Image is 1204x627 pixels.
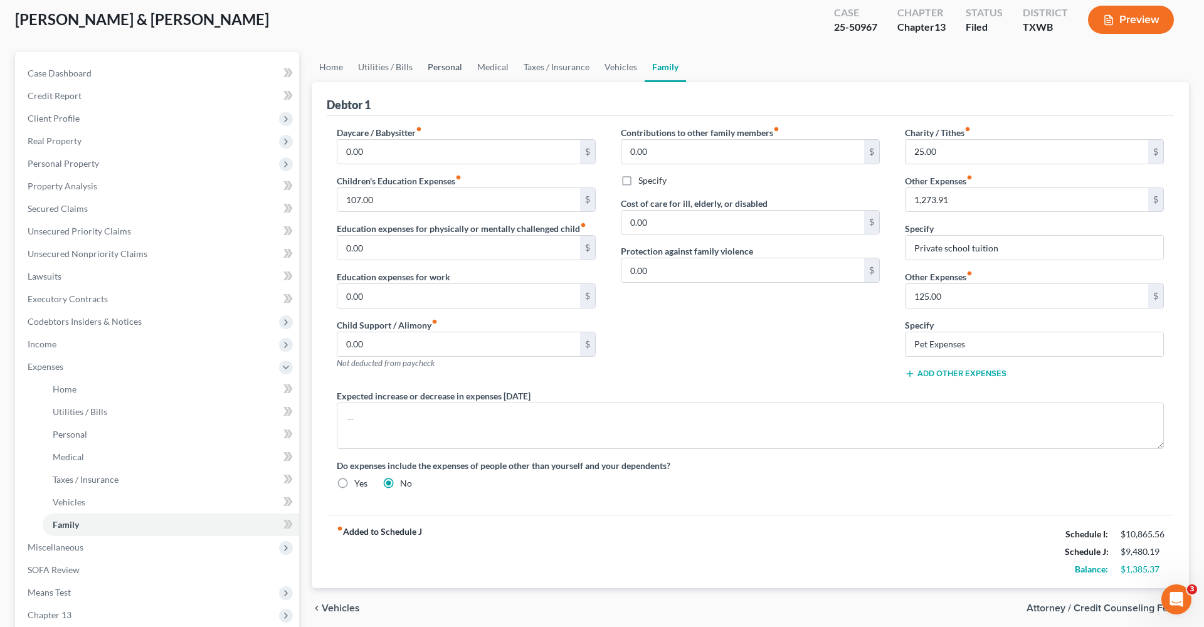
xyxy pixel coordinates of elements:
span: Expenses [28,361,63,372]
div: Chapter [897,20,946,34]
label: Other Expenses [905,174,973,187]
strong: Schedule J: [1065,546,1109,557]
a: Unsecured Priority Claims [18,220,299,243]
a: Case Dashboard [18,62,299,85]
input: -- [906,284,1148,308]
span: Personal [53,429,87,440]
div: Filed [966,20,1003,34]
input: -- [337,188,580,212]
iframe: Intercom live chat [1161,584,1191,614]
label: Yes [354,477,367,490]
span: Miscellaneous [28,542,83,552]
div: Chapter [897,6,946,20]
a: Medical [43,446,299,468]
label: No [400,477,412,490]
i: chevron_left [312,603,322,613]
span: Personal Property [28,158,99,169]
label: Other Expenses [905,270,973,283]
span: Lawsuits [28,271,61,282]
span: Secured Claims [28,203,88,214]
label: Children's Education Expenses [337,174,462,187]
a: Family [645,52,686,82]
input: Specify... [906,236,1163,260]
div: Case [834,6,877,20]
input: -- [906,188,1148,212]
a: Executory Contracts [18,288,299,310]
button: Preview [1088,6,1174,34]
a: Personal [43,423,299,446]
label: Contributions to other family members [621,126,779,139]
div: $9,480.19 [1121,545,1164,558]
span: 13 [934,21,946,33]
a: Lawsuits [18,265,299,288]
button: Attorney / Credit Counseling Fees chevron_right [1027,603,1189,613]
div: $ [580,140,595,164]
i: fiber_manual_record [966,270,973,277]
input: -- [337,140,580,164]
i: fiber_manual_record [431,319,438,325]
span: Attorney / Credit Counseling Fees [1027,603,1179,613]
span: Executory Contracts [28,293,108,304]
div: $ [864,258,879,282]
a: Taxes / Insurance [43,468,299,491]
span: Real Property [28,135,82,146]
span: 3 [1187,584,1197,594]
span: Home [53,384,77,394]
span: Income [28,339,56,349]
span: Case Dashboard [28,68,92,78]
div: $ [864,140,879,164]
label: Cost of care for ill, elderly, or disabled [621,197,768,210]
input: -- [621,258,864,282]
i: fiber_manual_record [416,126,422,132]
input: -- [621,140,864,164]
label: Daycare / Babysitter [337,126,422,139]
div: $ [1148,188,1163,212]
a: Secured Claims [18,198,299,220]
strong: Added to Schedule J [337,525,422,578]
a: Taxes / Insurance [516,52,597,82]
label: Education expenses for physically or mentally challenged child [337,222,586,235]
div: $ [864,211,879,234]
a: Utilities / Bills [43,401,299,423]
a: Family [43,514,299,536]
i: fiber_manual_record [337,525,343,532]
div: $ [580,188,595,212]
strong: Balance: [1075,564,1108,574]
input: -- [906,140,1148,164]
a: SOFA Review [18,559,299,581]
input: Specify... [906,332,1163,356]
label: Expected increase or decrease in expenses [DATE] [337,389,531,403]
span: Not deducted from paycheck [337,358,435,368]
span: Vehicles [53,497,85,507]
div: $ [580,332,595,356]
div: $10,865.56 [1121,528,1164,540]
label: Education expenses for work [337,270,450,283]
a: Property Analysis [18,175,299,198]
div: Status [966,6,1003,20]
span: Means Test [28,587,71,598]
a: Utilities / Bills [351,52,420,82]
i: fiber_manual_record [773,126,779,132]
a: Unsecured Nonpriority Claims [18,243,299,265]
span: Unsecured Priority Claims [28,226,131,236]
div: $ [580,284,595,308]
span: Codebtors Insiders & Notices [28,316,142,327]
div: Debtor 1 [327,97,371,112]
a: Home [312,52,351,82]
i: fiber_manual_record [455,174,462,181]
label: Specify [638,174,667,187]
label: Protection against family violence [621,245,753,258]
i: fiber_manual_record [966,174,973,181]
a: Credit Report [18,85,299,107]
div: $1,385.37 [1121,563,1164,576]
input: -- [337,332,580,356]
span: Vehicles [322,603,360,613]
span: [PERSON_NAME] & [PERSON_NAME] [15,10,269,28]
span: Chapter 13 [28,609,71,620]
span: Medical [53,451,84,462]
div: $ [1148,140,1163,164]
i: fiber_manual_record [580,222,586,228]
span: SOFA Review [28,564,80,575]
span: Credit Report [28,90,82,101]
input: -- [621,211,864,234]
